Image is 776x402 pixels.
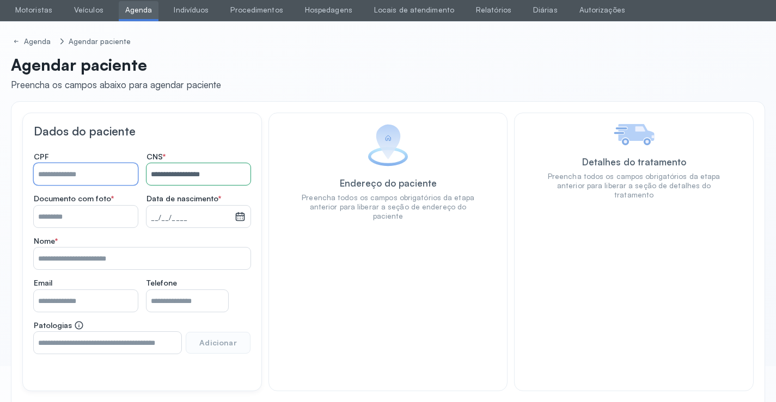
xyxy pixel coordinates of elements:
span: Data de nascimento [146,194,221,203]
a: Agenda [119,1,159,19]
div: Endereço do paciente [340,177,437,189]
a: Hospedagens [298,1,359,19]
p: Agendar paciente [11,55,221,75]
a: Locais de atendimento [368,1,461,19]
a: Relatórios [469,1,518,19]
a: Agenda [11,35,56,48]
a: Agendar paciente [66,35,133,48]
span: CNS [146,152,166,162]
span: Patologias [34,320,84,330]
div: Detalhes do tratamento [582,156,686,168]
div: Preencha todos os campos obrigatórios da etapa anterior para liberar a seção de detalhes do trata... [547,172,720,200]
div: Preencha os campos abaixo para agendar paciente [11,79,221,90]
div: Preencha todos os campos obrigatórios da etapa anterior para liberar a seção de endereço do paciente [302,193,475,221]
div: Agendar paciente [69,37,131,46]
a: Diárias [527,1,564,19]
h3: Dados do paciente [34,124,250,138]
span: CPF [34,152,49,162]
a: Motoristas [9,1,59,19]
button: Adicionar [186,332,250,354]
span: Email [34,278,52,288]
a: Indivíduos [167,1,215,19]
a: Autorizações [573,1,632,19]
img: Imagem de Detalhes do tratamento [614,124,655,145]
span: Nome [34,236,58,246]
img: Imagem de Endereço do paciente [368,124,408,166]
a: Veículos [68,1,110,19]
small: __/__/____ [151,213,230,224]
div: Agenda [24,37,53,46]
a: Procedimentos [224,1,289,19]
span: Telefone [146,278,177,288]
span: Documento com foto [34,194,114,203]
